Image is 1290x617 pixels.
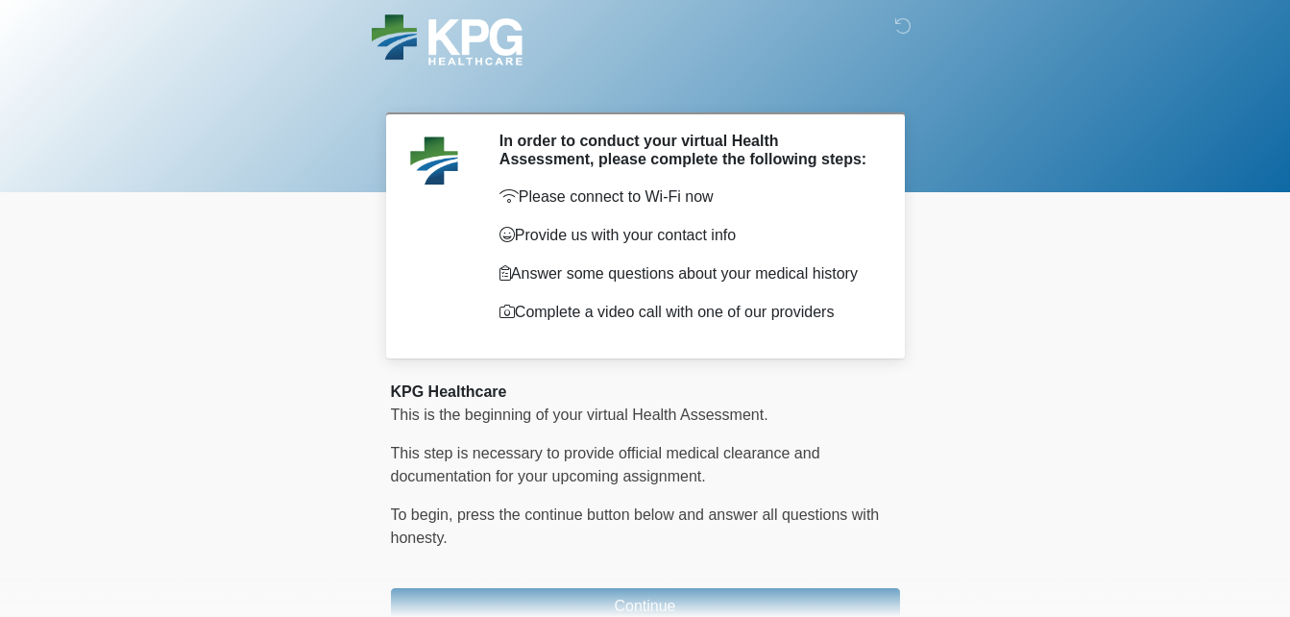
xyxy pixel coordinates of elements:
[405,132,463,189] img: Agent Avatar
[391,407,768,423] span: This is the beginning of your virtual Health Assessment.
[391,381,900,404] div: KPG Healthcare
[499,185,871,209] p: Please connect to Wi-Fi now
[499,132,871,168] h2: In order to conduct your virtual Health Assessment, please complete the following steps:
[499,224,871,247] p: Provide us with your contact info
[499,301,871,324] p: Complete a video call with one of our providers
[499,262,871,285] p: Answer some questions about your medical history
[377,69,914,105] h1: ‎ ‎ ‎
[372,14,523,65] img: KPG Healthcare Logo
[391,506,880,546] span: To begin, ﻿﻿﻿﻿﻿﻿﻿﻿﻿﻿﻿﻿﻿﻿﻿﻿﻿press the continue button below and answer all questions with honesty.
[391,445,820,484] span: This step is necessary to provide official medical clearance and documentation for your upcoming ...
